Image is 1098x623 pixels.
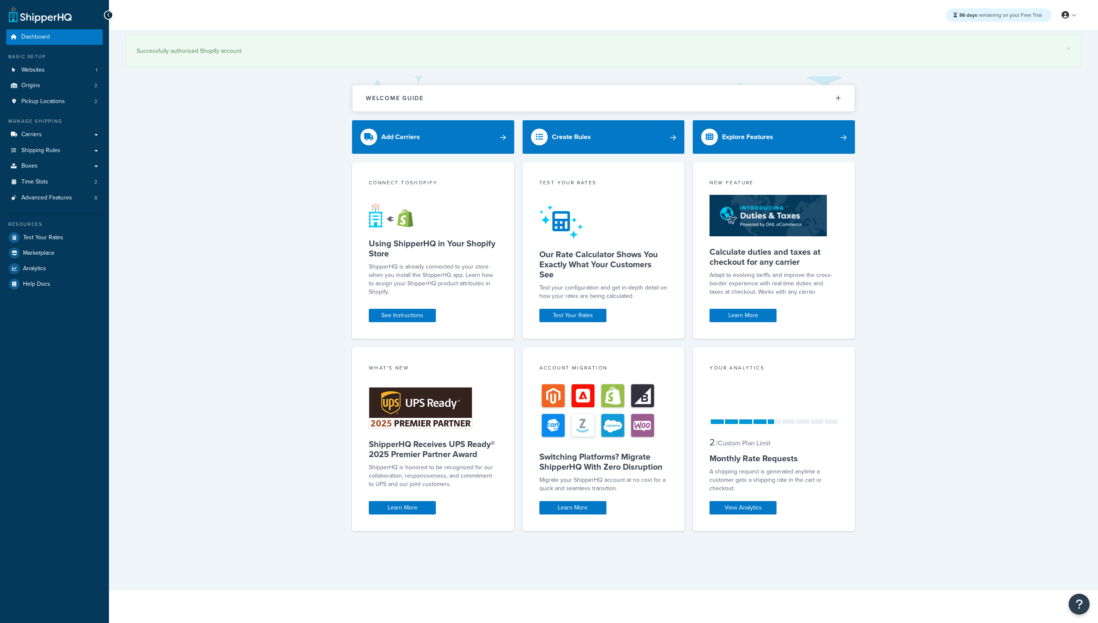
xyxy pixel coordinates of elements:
[6,221,103,228] div: Resources
[6,94,103,109] a: Pickup Locations2
[710,435,715,449] span: 2
[710,364,838,374] div: Your Analytics
[539,249,668,279] h5: Our Rate Calculator Shows You Exactly What Your Customers See
[710,501,777,514] a: View Analytics
[6,174,103,190] a: Time Slots2
[959,11,1042,19] span: remaining on your Free Trial
[539,364,668,374] div: Account Migration
[539,501,606,514] a: Learn More
[96,67,97,74] span: 1
[6,190,103,206] li: Advanced Features
[710,453,838,463] h5: Monthly Rate Requests
[710,468,838,493] div: A shipping request is generated anytime a customer gets a shipping rate in the cart or checkout.
[366,95,424,101] h2: Welcome Guide
[6,118,103,125] div: Manage Shipping
[539,476,668,493] div: Migrate your ShipperHQ account at no cost for a quick and seamless transition.
[137,45,1070,57] div: Successfully authorized Shopify account
[539,452,668,472] h5: Switching Platforms? Migrate ShipperHQ With Zero Disruption
[6,246,103,261] a: Marketplace
[6,78,103,93] li: Origins
[6,78,103,93] a: Origins2
[693,120,855,154] a: Explore Features
[21,178,48,186] span: Time Slots
[716,438,771,448] small: / Custom Plan Limit
[539,284,668,300] div: Test your configuration and get in-depth detail on how your rates are being calculated.
[23,250,54,257] span: Marketplace
[94,194,97,202] span: 8
[21,131,42,138] span: Carriers
[369,439,497,459] h5: ShipperHQ Receives UPS Ready® 2025 Premier Partner Award
[710,271,838,296] p: Adapt to evolving tariffs and improve the cross-border experience with real-time duties and taxes...
[21,163,38,170] span: Boxes
[21,98,65,105] span: Pickup Locations
[352,85,855,111] button: Welcome Guide
[369,179,497,189] div: Connect to Shopify
[21,194,72,202] span: Advanced Features
[369,309,436,322] a: See Instructions
[6,261,103,276] a: Analytics
[369,203,421,228] img: connect-shq-shopify-9b9a8c5a.svg
[539,179,668,189] div: Test your rates
[722,131,773,143] div: Explore Features
[6,174,103,190] li: Time Slots
[552,131,591,143] div: Create Rules
[6,94,103,109] li: Pickup Locations
[369,238,497,259] h5: Using ShipperHQ in Your Shopify Store
[710,309,777,322] a: Learn More
[710,179,838,189] div: New Feature
[352,120,514,154] a: Add Carriers
[6,53,103,60] div: Basic Setup
[94,98,97,105] span: 2
[94,178,97,186] span: 2
[6,158,103,174] a: Boxes
[6,29,103,45] a: Dashboard
[6,62,103,78] a: Websites1
[381,131,420,143] div: Add Carriers
[23,265,46,272] span: Analytics
[6,230,103,245] a: Test Your Rates
[6,127,103,142] a: Carriers
[959,11,977,19] strong: 86 days
[369,463,497,489] p: ShipperHQ is honored to be recognized for our collaboration, responsiveness, and commitment to UP...
[369,364,497,374] div: What's New
[21,147,60,154] span: Shipping Rules
[6,277,103,292] a: Help Docs
[21,82,40,89] span: Origins
[369,263,497,296] p: ShipperHQ is already connected to your store when you install the ShipperHQ app. Learn how to ass...
[369,501,436,514] a: Learn More
[6,62,103,78] li: Websites
[21,67,45,74] span: Websites
[23,281,50,288] span: Help Docs
[1067,45,1070,52] a: ×
[539,309,606,322] a: Test Your Rates
[23,234,63,241] span: Test Your Rates
[1069,594,1090,615] button: Open Resource Center
[6,190,103,206] a: Advanced Features8
[523,120,685,154] a: Create Rules
[21,34,50,41] span: Dashboard
[6,143,103,158] a: Shipping Rules
[94,82,97,89] span: 2
[710,247,838,267] h5: Calculate duties and taxes at checkout for any carrier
